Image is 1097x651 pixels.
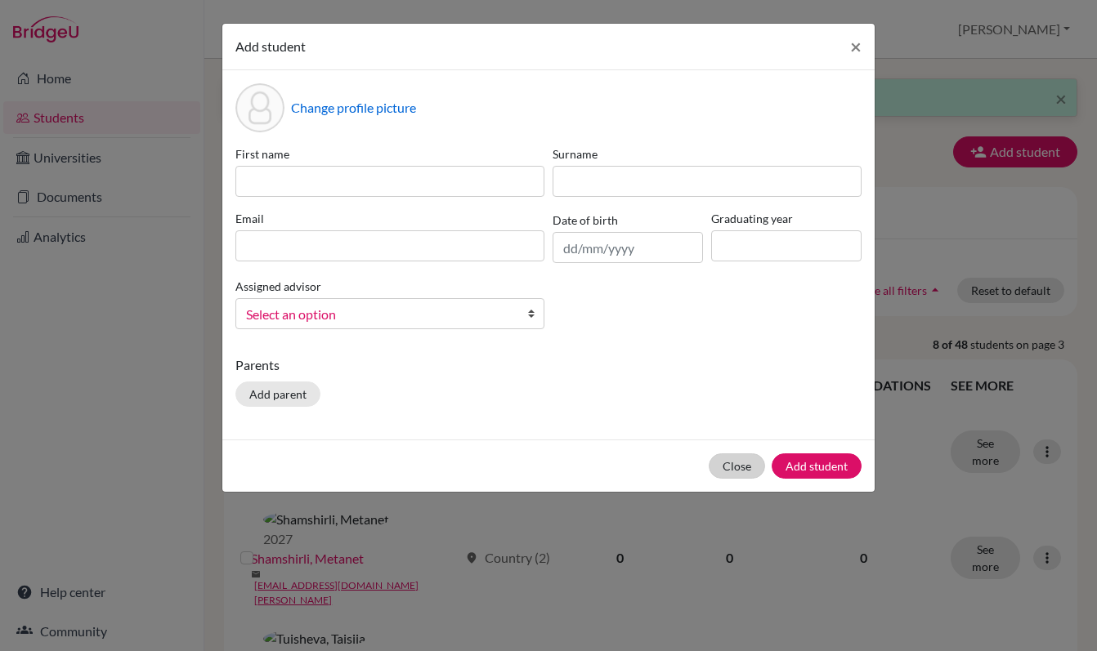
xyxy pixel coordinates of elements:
label: First name [235,145,544,163]
input: dd/mm/yyyy [553,232,703,263]
p: Parents [235,355,862,375]
label: Graduating year [711,210,862,227]
label: Surname [553,145,862,163]
button: Add parent [235,381,320,407]
label: Assigned advisor [235,278,321,295]
span: Select an option [246,304,513,325]
div: Profile picture [235,83,284,132]
button: Add student [772,453,862,479]
button: Close [709,453,765,479]
span: Add student [235,38,306,54]
label: Date of birth [553,212,618,229]
button: Close [837,24,875,69]
span: × [850,34,862,58]
label: Email [235,210,544,227]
